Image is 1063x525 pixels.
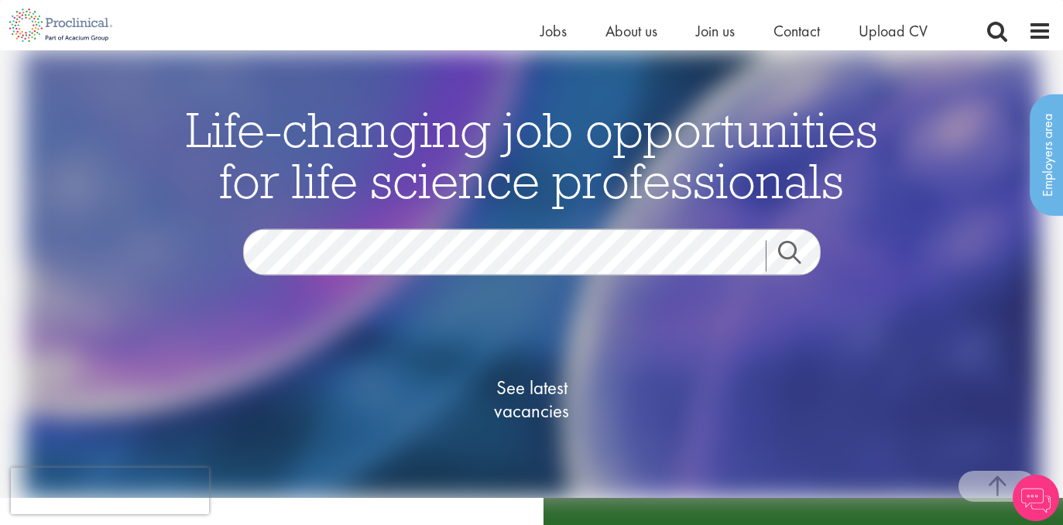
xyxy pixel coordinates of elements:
img: Chatbot [1013,475,1059,521]
iframe: reCAPTCHA [11,468,209,514]
a: Upload CV [859,21,928,41]
a: About us [605,21,657,41]
a: Contact [773,21,820,41]
a: Jobs [540,21,567,41]
span: Life-changing job opportunities for life science professionals [186,98,878,211]
a: Join us [696,21,735,41]
a: Job search submit button [766,240,832,271]
a: See latestvacancies [454,314,609,484]
span: See latest vacancies [454,376,609,422]
img: candidate home [23,50,1040,498]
